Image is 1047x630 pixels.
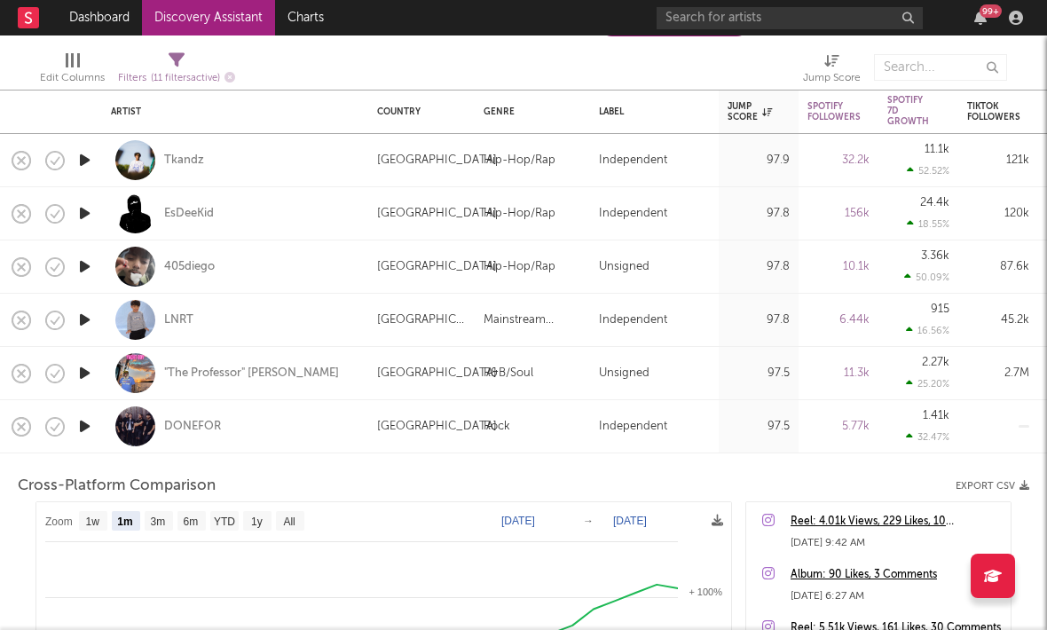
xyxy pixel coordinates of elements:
div: Independent [599,310,667,331]
input: Search... [874,54,1007,81]
div: 45.2k [967,310,1029,331]
div: 87.6k [967,256,1029,278]
div: Independent [599,203,667,224]
div: 18.55 % [907,218,949,230]
div: Hip-Hop/Rap [484,203,555,224]
div: 10.1k [807,256,870,278]
text: + 100% [689,587,722,597]
div: Spotify 7D Growth [887,95,929,127]
div: 32.47 % [906,431,949,443]
div: Unsigned [599,256,649,278]
text: All [283,516,295,528]
div: Genre [484,106,572,117]
div: Hip-Hop/Rap [484,256,555,278]
a: DONEFOR [164,419,221,435]
input: Search for artists [657,7,923,29]
div: 97.9 [728,150,790,171]
div: [DATE] 6:27 AM [791,586,1002,607]
a: "The Professor" [PERSON_NAME] [164,366,339,382]
div: Independent [599,150,667,171]
div: 156k [807,203,870,224]
div: 97.8 [728,256,790,278]
div: Independent [599,416,667,437]
text: [DATE] [501,515,535,527]
a: EsDeeKid [164,206,214,222]
span: ( 11 filters active) [151,74,220,83]
div: 11.1k [925,144,949,155]
div: 11.3k [807,363,870,384]
text: 1y [251,516,263,528]
div: 97.8 [728,310,790,331]
div: 97.5 [728,363,790,384]
div: Filters(11 filters active) [118,45,235,97]
text: → [583,515,594,527]
div: 2.7M [967,363,1029,384]
div: 32.2k [807,150,870,171]
text: 1w [86,516,100,528]
div: [GEOGRAPHIC_DATA] [377,256,497,278]
span: Cross-Platform Comparison [18,476,216,497]
text: YTD [214,516,235,528]
a: Reel: 4.01k Views, 229 Likes, 10 Comments [791,511,1002,532]
div: 121k [967,150,1029,171]
div: Unsigned [599,363,649,384]
div: 25.20 % [906,378,949,390]
div: Tiktok Followers [967,101,1020,122]
div: Edit Columns [40,67,105,89]
div: 2.27k [922,357,949,368]
div: Rock [484,416,510,437]
div: 99 + [980,4,1002,18]
div: Jump Score [803,45,861,97]
text: 3m [151,516,166,528]
div: 120k [967,203,1029,224]
div: Jump Score [803,67,861,89]
div: [GEOGRAPHIC_DATA] [377,150,497,171]
div: 97.8 [728,203,790,224]
text: 6m [184,516,199,528]
div: [GEOGRAPHIC_DATA] [377,363,497,384]
div: Hip-Hop/Rap [484,150,555,171]
div: Country [377,106,457,117]
div: 50.09 % [904,272,949,283]
a: 405diego [164,259,215,275]
div: 16.56 % [906,325,949,336]
a: LNRT [164,312,193,328]
div: [DATE] 9:42 AM [791,532,1002,554]
text: [DATE] [613,515,647,527]
div: 5.77k [807,416,870,437]
div: Spotify Followers [807,101,861,122]
div: Edit Columns [40,45,105,97]
text: 1m [117,516,132,528]
text: Zoom [45,516,73,528]
div: [GEOGRAPHIC_DATA] [377,203,497,224]
a: Album: 90 Likes, 3 Comments [791,564,1002,586]
div: Label [599,106,701,117]
div: 24.4k [920,197,949,209]
div: Artist [111,106,350,117]
a: Tkandz [164,153,204,169]
div: Jump Score [728,101,772,122]
div: [GEOGRAPHIC_DATA] [377,416,497,437]
div: 97.5 [728,416,790,437]
button: Export CSV [956,481,1029,492]
button: 99+ [974,11,987,25]
div: 915 [931,303,949,315]
div: 3.36k [921,250,949,262]
div: [GEOGRAPHIC_DATA] [377,310,466,331]
div: Mainstream Electronic [484,310,581,331]
div: R&B/Soul [484,363,533,384]
div: 1.41k [923,410,949,421]
div: 6.44k [807,310,870,331]
div: 52.52 % [907,165,949,177]
div: Filters [118,67,235,90]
